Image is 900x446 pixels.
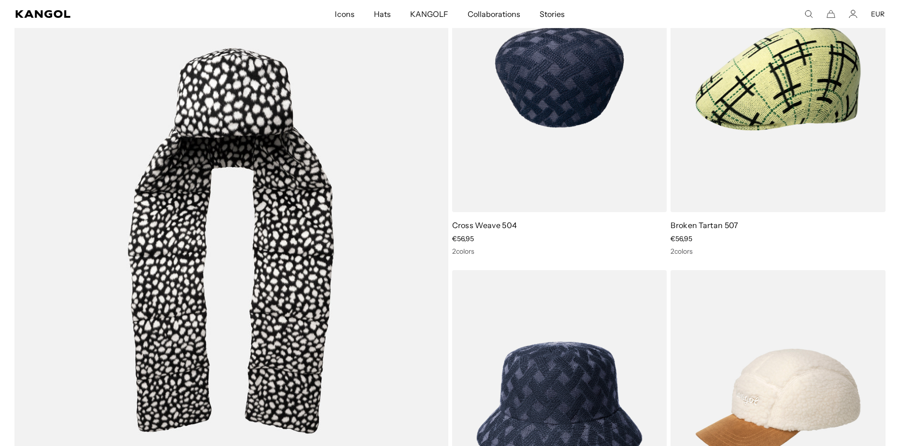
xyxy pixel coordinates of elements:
[849,10,857,18] a: Account
[671,220,738,230] a: Broken Tartan 507
[452,220,517,230] a: Cross Weave 504
[671,234,692,243] span: €56,95
[452,247,667,256] div: 2 colors
[871,10,885,18] button: EUR
[15,10,222,18] a: Kangol
[671,247,886,256] div: 2 colors
[827,10,835,18] button: Cart
[804,10,813,18] summary: Search here
[452,234,474,243] span: €56,95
